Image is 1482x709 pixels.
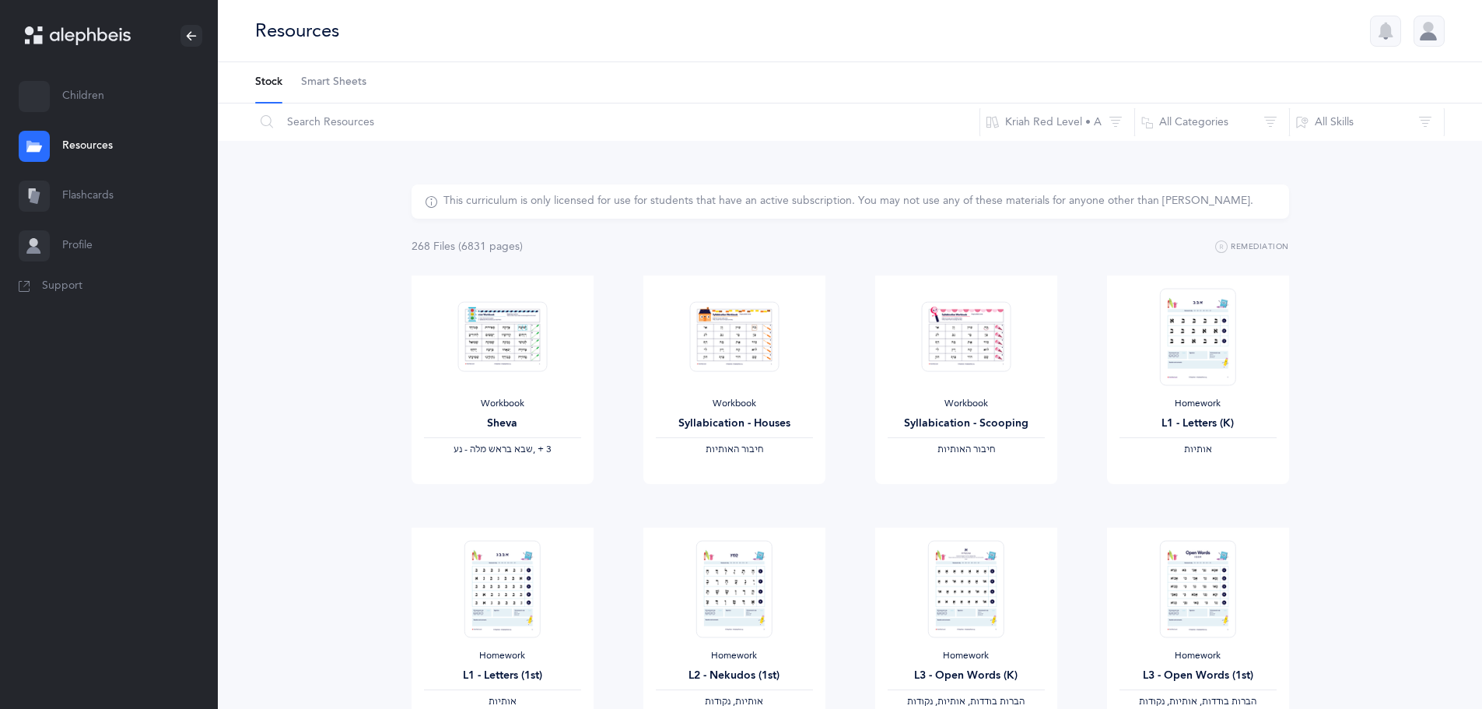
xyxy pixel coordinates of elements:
div: Homework [1119,650,1277,662]
span: Smart Sheets [301,75,366,90]
div: Workbook [424,398,581,410]
div: Homework [1119,398,1277,410]
div: Workbook [888,398,1045,410]
span: ‫אותיות, נקודות‬ [705,696,763,707]
img: Homework_L1_Letters_R_EN_thumbnail_1731214661.png [1159,288,1235,385]
span: ‫חיבור האותיות‬ [706,444,763,455]
div: Homework [888,650,1045,662]
span: ‫הברות בודדות, אותיות, נקודות‬ [907,696,1025,707]
img: Homework_L2_Nekudos_R_EN_1_thumbnail_1731617499.png [695,540,772,637]
img: Homework_L1_Letters_O_Red_EN_thumbnail_1731215195.png [464,540,540,637]
div: This curriculum is only licensed for use for students that have an active subscription. You may n... [443,194,1253,209]
span: ‫אותיות‬ [489,696,517,707]
span: (6831 page ) [458,240,523,253]
div: Syllabication - Houses [656,416,813,432]
button: All Categories [1134,104,1290,141]
div: Resources [255,18,339,44]
span: ‫שבא בראש מלה - נע‬ [454,444,533,455]
span: 268 File [412,240,455,253]
span: Support [42,279,82,294]
div: L1 - Letters (1st) [424,668,581,684]
button: All Skills [1289,104,1445,141]
div: L1 - Letters (K) [1119,416,1277,432]
img: Homework_L3_OpenWords_O_Red_EN_thumbnail_1731217670.png [1159,540,1235,637]
div: ‪, + 3‬ [424,444,581,456]
span: ‫חיבור האותיות‬ [937,444,995,455]
span: s [450,240,455,253]
div: Sheva [424,416,581,432]
span: ‫הברות בודדות, אותיות, נקודות‬ [1139,696,1256,707]
span: s [515,240,520,253]
input: Search Resources [254,104,980,141]
img: Syllabication-Workbook-Level-1-EN_Red_Scooping_thumbnail_1741114434.png [921,301,1011,372]
img: Syllabication-Workbook-Level-1-EN_Red_Houses_thumbnail_1741114032.png [689,301,779,372]
button: Kriah Red Level • A [979,104,1135,141]
div: L3 - Open Words (K) [888,668,1045,684]
div: L2 - Nekudos (1st) [656,668,813,684]
div: Homework [656,650,813,662]
img: Sheva-Workbook-Red_EN_thumbnail_1754012358.png [457,301,547,372]
button: Remediation [1215,238,1289,257]
div: L3 - Open Words (1st) [1119,668,1277,684]
div: Workbook [656,398,813,410]
img: Homework_L3_OpenWords_R_EN_thumbnail_1731229486.png [927,540,1004,637]
span: ‫אותיות‬ [1184,444,1212,455]
div: Homework [424,650,581,662]
div: Syllabication - Scooping [888,416,1045,432]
